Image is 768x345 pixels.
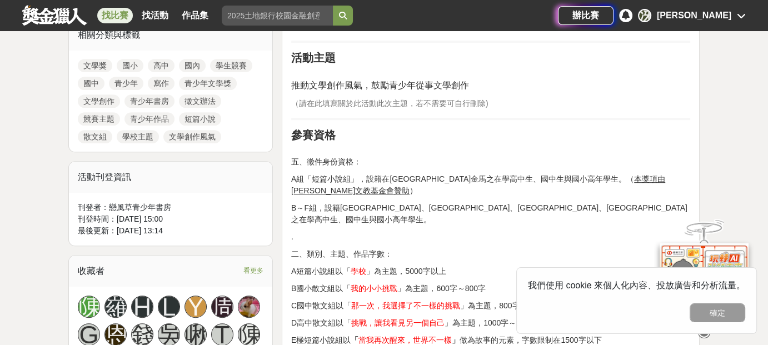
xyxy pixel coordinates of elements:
[78,130,112,143] a: 散文組
[148,77,174,90] a: 寫作
[179,77,237,90] a: 青少年文學獎
[78,296,100,318] a: 陳
[124,112,174,126] a: 青少年作品
[104,296,127,318] a: 羅
[137,8,173,23] a: 找活動
[291,317,690,329] p: D高中散文組以「 」為主題，1000字～1600字
[291,202,690,226] p: B～F組，設籍[GEOGRAPHIC_DATA]、[GEOGRAPHIC_DATA]、[GEOGRAPHIC_DATA]、[GEOGRAPHIC_DATA]之在學高中生、國中生與國小高年學生。
[210,59,252,72] a: 學生競賽
[291,99,488,108] span: （請在此填寫關於此活動此次主題，若不需要可自行刪除)
[238,296,260,317] img: Avatar
[78,59,112,72] a: 文學獎
[78,266,104,276] span: 收藏者
[358,336,452,344] span: 當我再次醒來，世界不一樣
[291,81,469,90] span: 推動文學創作風氣，鼓勵青少年從事文學創作
[452,336,460,344] strong: 」
[179,59,206,72] a: 國內
[291,129,336,141] strong: 參賽資格
[657,9,731,22] div: [PERSON_NAME]
[351,267,366,276] span: 學校
[163,130,221,143] a: 文學創作風氣
[660,243,749,317] img: d2146d9a-e6f6-4337-9592-8cefde37ba6b.png
[291,248,690,260] p: 二、類別、主題、作品字數：
[177,8,213,23] a: 作品集
[78,112,120,126] a: 競賽主題
[638,9,651,22] div: 冴
[117,130,159,143] a: 學校主題
[291,144,690,168] p: 五、徵件身份資格：
[78,213,263,225] div: 刊登時間： [DATE] 15:00
[351,336,358,344] strong: 「
[291,283,690,294] p: B國小散文組以「 」為主題，600字～800字
[351,284,397,293] span: 我的小小挑戰
[291,173,690,197] p: A組「短篇小說組」，設籍在[GEOGRAPHIC_DATA]金馬之在學高中生、國中生與國小高年學生。（ ）
[291,52,336,64] strong: 活動主題
[179,94,221,108] a: 徵文辦法
[148,59,174,72] a: 高中
[291,231,690,243] p: .
[117,59,143,72] a: 國小
[69,162,272,193] div: 活動刊登資訊
[351,318,445,327] span: 挑戰，讓我看見另一個自己
[211,296,233,318] a: 周
[109,77,143,90] a: 青少年
[131,296,153,318] a: H
[124,94,174,108] a: 青少年書房
[690,303,745,322] button: 確定
[179,112,221,126] a: 短篇小說
[222,6,333,26] input: 2025土地銀行校園金融創意挑戰賽：從你出發 開啟智慧金融新頁
[78,94,120,108] a: 文學創作
[291,266,690,277] p: A短篇小說組以「 」為主題，5000字以上
[291,300,690,312] p: C國中散文組以「 」為主題，800字～1000字
[558,6,614,25] a: 辦比賽
[351,301,460,310] span: 那一次，我選擇了不一樣的挑戰
[184,296,207,318] a: Y
[78,225,263,237] div: 最後更新： [DATE] 13:14
[243,264,263,277] span: 看更多
[97,8,133,23] a: 找比賽
[158,296,180,318] a: L
[528,281,745,290] span: 我們使用 cookie 來個人化內容、投放廣告和分析流量。
[238,296,260,318] a: Avatar
[78,77,104,90] a: 國中
[78,202,263,213] div: 刊登者： 戀風草青少年書房
[69,19,272,51] div: 相關分類與標籤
